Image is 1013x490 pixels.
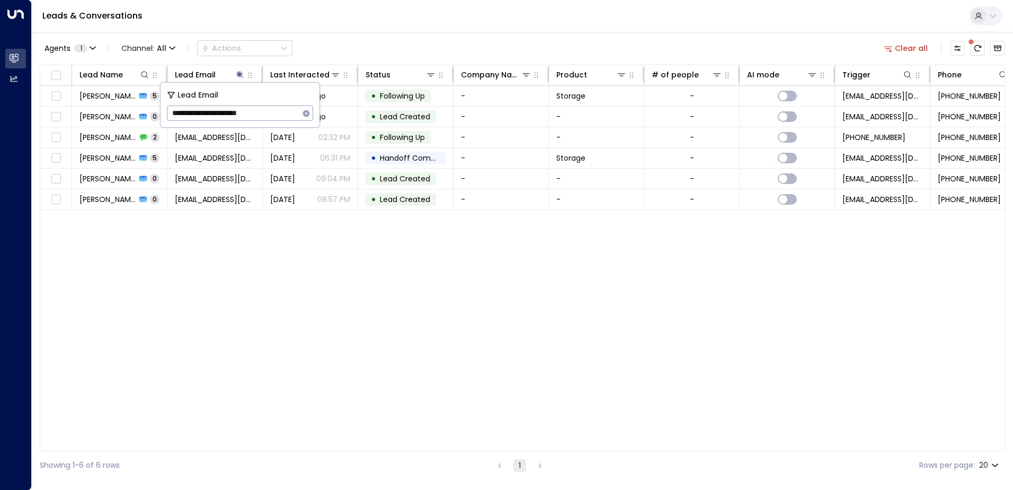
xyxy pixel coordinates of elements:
div: - [690,132,694,143]
span: Toggle select row [49,90,63,103]
button: page 1 [513,459,526,472]
span: leads@space-station.co.uk [842,153,922,163]
div: Trigger [842,68,870,81]
td: - [454,86,549,106]
span: Storage [556,91,585,101]
td: - [454,127,549,147]
div: Phone [938,68,1008,81]
div: Last Interacted [270,68,341,81]
div: AI mode [747,68,817,81]
span: There are new threads available. Refresh the grid to view the latest updates. [970,41,985,56]
span: leads@space-station.co.uk [842,194,922,205]
span: Lead Email [177,89,218,101]
span: Agents [45,45,70,52]
div: Trigger [842,68,913,81]
div: Phone [938,68,962,81]
span: Lead Created [380,194,430,205]
span: +447772819940 [938,111,1001,122]
span: Aug 06, 2025 [270,153,295,163]
span: +447772819940 [938,194,1001,205]
p: 08:57 PM [317,194,350,205]
button: Actions [197,40,292,56]
span: 0 [150,174,159,183]
div: • [371,190,376,208]
span: Jul 30, 2025 [270,173,295,184]
span: Handoff Completed [380,153,455,163]
button: Customize [950,41,965,56]
span: Toggle select all [49,69,63,82]
span: powellalex@hotmail.co.uk [175,153,255,163]
nav: pagination navigation [493,459,547,472]
span: Following Up [380,91,425,101]
p: 06:31 PM [320,153,350,163]
label: Rows per page: [919,460,975,471]
span: Toggle select row [49,172,63,186]
div: • [371,108,376,126]
div: - [690,111,694,122]
div: Company Name [461,68,531,81]
div: - [690,153,694,163]
div: Status [366,68,436,81]
div: Lead Email [175,68,245,81]
span: Alex Powell [79,153,136,163]
span: All [157,44,166,52]
span: powellalex@hotmail.co.uk [175,194,255,205]
div: Product [556,68,627,81]
span: powellalex@hotmail.co.uk [175,173,255,184]
span: Storage [556,153,585,163]
div: Product [556,68,587,81]
span: Channel: [117,41,180,56]
td: - [549,169,644,189]
div: AI mode [747,68,779,81]
div: # of people [652,68,722,81]
span: +447772819940 [938,173,1001,184]
button: Channel:All [117,41,180,56]
span: Jul 30, 2025 [270,194,295,205]
span: +447772819940 [842,132,905,143]
span: +447772819940 [938,132,1001,143]
span: leads@space-station.co.uk [842,111,922,122]
span: Following Up [380,132,425,143]
div: Button group with a nested menu [197,40,292,56]
span: +447772819940 [938,153,1001,163]
td: - [454,107,549,127]
div: Last Interacted [270,68,330,81]
div: - [690,91,694,101]
span: Alex Powell [79,111,136,122]
td: - [454,148,549,168]
span: Aug 15, 2025 [270,132,295,143]
span: 5 [150,91,159,100]
span: powellalex@hotmail.co.uk [175,132,255,143]
div: Lead Name [79,68,123,81]
a: Leads & Conversations [42,10,143,22]
td: - [549,107,644,127]
button: Archived Leads [990,41,1005,56]
span: 1 [75,44,87,52]
span: Toggle select row [49,131,63,144]
div: • [371,170,376,188]
td: - [549,127,644,147]
span: Toggle select row [49,152,63,165]
span: leads@space-station.co.uk [842,173,922,184]
div: Lead Name [79,68,150,81]
span: 0 [150,112,159,121]
span: Lead Created [380,173,430,184]
span: 0 [150,195,159,204]
td: - [549,189,644,209]
span: Toggle select row [49,193,63,206]
div: Showing 1-6 of 6 rows [40,460,120,471]
div: Status [366,68,390,81]
button: Clear all [879,41,932,56]
span: 2 [150,133,159,142]
p: 02:32 PM [318,132,350,143]
td: - [454,169,549,189]
span: Lead Created [380,111,430,122]
div: # of people [652,68,699,81]
p: 09:04 PM [316,173,350,184]
span: Alex Powell [79,173,136,184]
div: • [371,128,376,146]
div: Actions [202,43,241,53]
span: leads@space-station.co.uk [842,91,922,101]
div: • [371,149,376,167]
div: Lead Email [175,68,216,81]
